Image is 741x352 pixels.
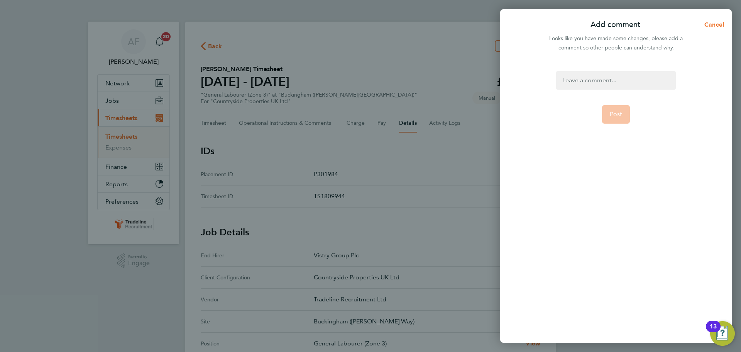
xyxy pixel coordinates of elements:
button: Open Resource Center, 13 new notifications [710,321,735,346]
div: 13 [710,326,717,337]
p: Add comment [590,19,640,30]
button: Cancel [692,17,732,32]
div: Looks like you have made some changes, please add a comment so other people can understand why. [545,34,687,53]
span: Cancel [702,21,724,28]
